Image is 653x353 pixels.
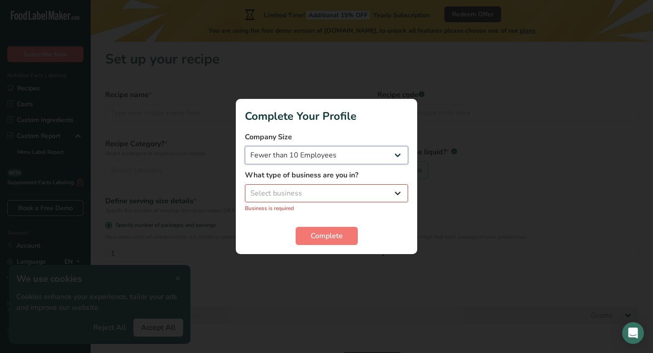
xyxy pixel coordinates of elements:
[622,322,644,344] div: Open Intercom Messenger
[245,108,408,124] h1: Complete Your Profile
[245,132,408,142] label: Company Size
[245,170,408,181] label: What type of business are you in?
[311,230,343,241] span: Complete
[245,204,408,212] p: Business is required
[296,227,358,245] button: Complete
